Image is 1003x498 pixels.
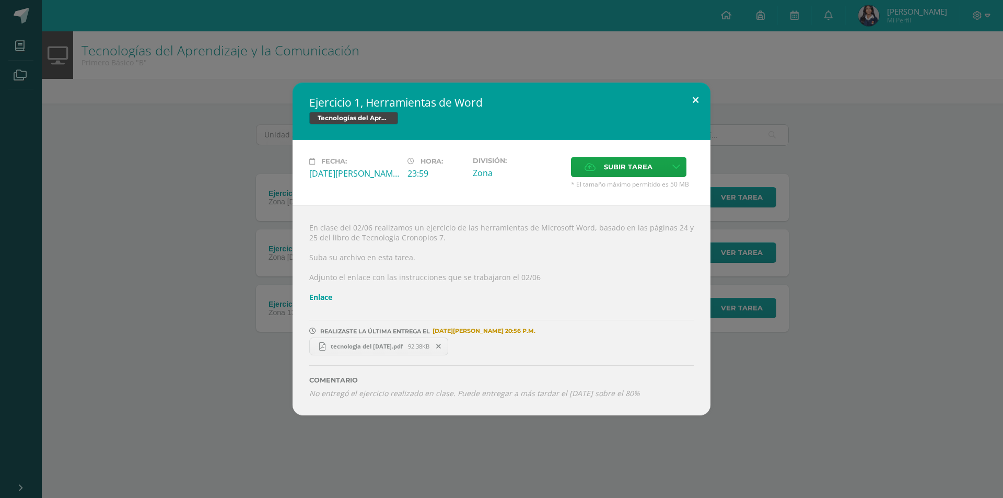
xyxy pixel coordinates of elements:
[473,157,563,165] label: División:
[473,167,563,179] div: Zona
[407,168,464,179] div: 23:59
[309,168,399,179] div: [DATE][PERSON_NAME]
[571,180,694,189] span: * El tamaño máximo permitido es 50 MB
[421,157,443,165] span: Hora:
[309,338,448,355] a: tecnologia del [DATE].pdf 92.38KB
[309,376,694,384] label: Comentario
[309,95,694,110] h2: Ejercicio 1, Herramientas de Word
[430,341,448,352] span: Remover entrega
[604,157,652,177] span: Subir tarea
[309,292,332,302] a: Enlace
[681,83,710,118] button: Close (Esc)
[293,205,710,415] div: En clase del 02/06 realizamos un ejercicio de las herramientas de Microsoft Word, basado en las p...
[321,157,347,165] span: Fecha:
[325,342,408,350] span: tecnologia del [DATE].pdf
[309,112,398,124] span: Tecnologías del Aprendizaje y la Comunicación
[408,342,429,350] span: 92.38KB
[309,388,640,398] i: No entregó el ejercicio realizado en clase. Puede entregar a más tardar el [DATE] sobre el 80%
[320,328,430,335] span: REALIZASTE LA ÚLTIMA ENTREGA EL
